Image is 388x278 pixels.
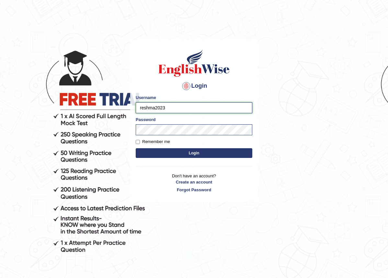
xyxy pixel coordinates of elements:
[136,81,252,91] h4: Login
[136,179,252,185] a: Create an account
[136,117,155,123] label: Password
[136,173,252,193] p: Don't have an account?
[136,95,156,101] label: Username
[136,139,170,145] label: Remember me
[136,148,252,158] button: Login
[157,49,231,78] img: Logo of English Wise sign in for intelligent practice with AI
[136,187,252,193] a: Forgot Password
[136,140,140,144] input: Remember me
